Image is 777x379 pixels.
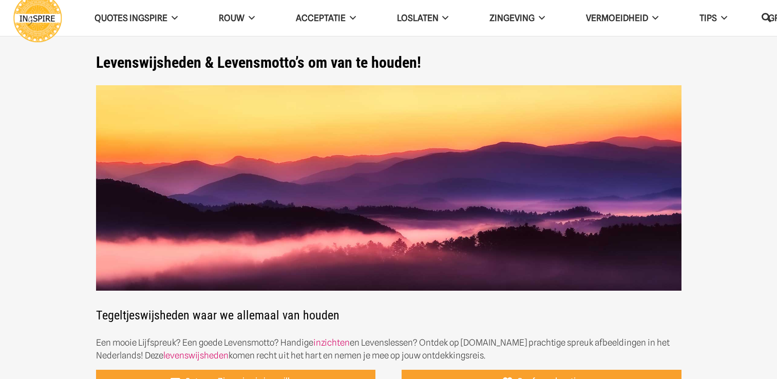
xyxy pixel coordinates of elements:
span: VERMOEIDHEID Menu [648,13,658,23]
a: QUOTES INGSPIREQUOTES INGSPIRE Menu [74,5,198,31]
span: VERMOEIDHEID [586,13,648,23]
span: Zingeving [489,13,535,23]
span: QUOTES INGSPIRE Menu [167,13,178,23]
a: AcceptatieAcceptatie Menu [275,5,376,31]
img: Tegeltjes wijsheden die inspireren! - kijk op ingspire.nl [96,85,681,291]
h1: Levenswijsheden & Levensmotto’s om van te houden! [96,53,681,72]
a: TIPSTIPS Menu [679,5,748,31]
a: ZingevingZingeving Menu [469,5,565,31]
a: levenswijsheden [163,350,229,361]
span: ROUW [219,13,244,23]
a: Zoeken [756,6,776,30]
a: LoslatenLoslaten Menu [376,5,469,31]
span: ROUW Menu [244,13,255,23]
span: QUOTES INGSPIRE [94,13,167,23]
span: Acceptatie [296,13,346,23]
span: Acceptatie Menu [346,13,356,23]
span: Loslaten Menu [439,13,449,23]
span: Loslaten [397,13,439,23]
p: Een mooie Lijfspreuk? Een goede Levensmotto? Handige en Levenslessen? Ontdek op [DOMAIN_NAME] pra... [96,336,681,362]
a: VERMOEIDHEIDVERMOEIDHEID Menu [565,5,679,31]
span: Zingeving Menu [535,13,545,23]
a: inzichten [313,337,350,348]
a: ROUWROUW Menu [198,5,275,31]
span: TIPS Menu [717,13,727,23]
span: TIPS [699,13,717,23]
